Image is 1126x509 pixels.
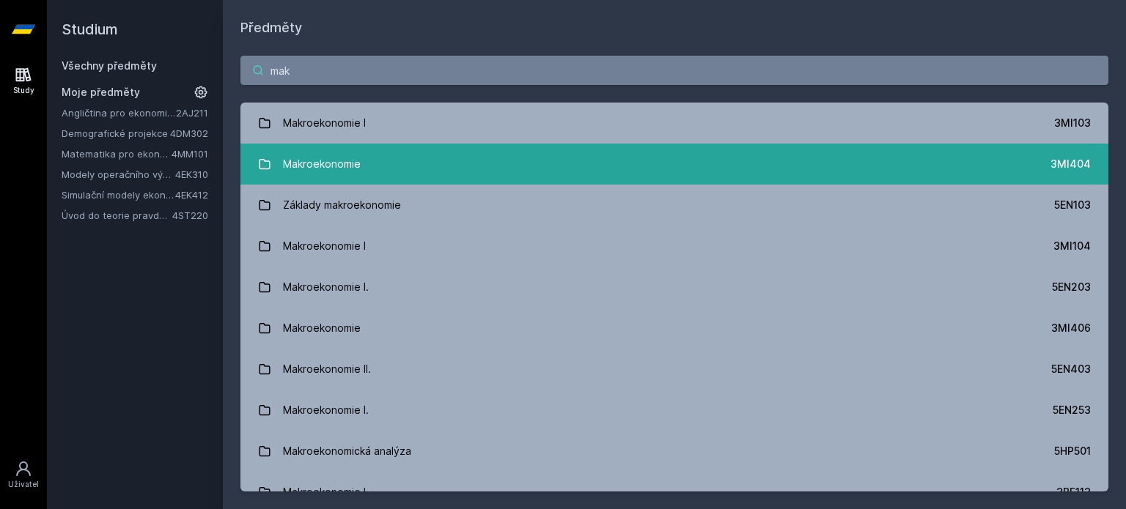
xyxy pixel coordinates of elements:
[240,103,1108,144] a: Makroekonomie I 3MI103
[240,185,1108,226] a: Základy makroekonomie 5EN103
[175,189,208,201] a: 4EK412
[240,226,1108,267] a: Makroekonomie I 3MI104
[13,85,34,96] div: Study
[62,187,175,202] a: Simulační modely ekonomických procesů
[176,107,208,119] a: 2AJ211
[283,354,371,384] div: Makroekonomie II.
[172,148,208,160] a: 4MM101
[3,453,44,497] a: Uživatel
[240,56,1108,85] input: Název nebo ident předmětu…
[283,231,366,261] div: Makroekonomie I
[62,167,175,182] a: Modely operačního výzkumu
[1051,362,1091,376] div: 5EN403
[62,105,176,120] a: Angličtina pro ekonomická studia 1 (B2/C1)
[3,59,44,103] a: Study
[1054,116,1091,130] div: 3MI103
[62,126,170,141] a: Demografické projekce
[240,144,1108,185] a: Makroekonomie 3MI404
[240,267,1108,308] a: Makroekonomie I. 5EN203
[62,146,172,161] a: Matematika pro ekonomy
[1053,239,1091,253] div: 3MI104
[283,149,361,179] div: Makroekonomie
[62,208,172,223] a: Úvod do teorie pravděpodobnosti a matematické statistiky
[62,59,157,72] a: Všechny předměty
[1054,198,1091,212] div: 5EN103
[1050,157,1091,171] div: 3MI404
[172,209,208,221] a: 4ST220
[283,108,366,138] div: Makroekonomie I
[283,395,369,425] div: Makroekonomie I.
[240,390,1108,431] a: Makroekonomie I. 5EN253
[283,190,401,220] div: Základy makroekonomie
[283,478,366,507] div: Makroekonomie I
[240,349,1108,390] a: Makroekonomie II. 5EN403
[175,168,208,180] a: 4EK310
[1053,403,1091,417] div: 5EN253
[240,431,1108,472] a: Makroekonomická analýza 5HP501
[240,308,1108,349] a: Makroekonomie 3MI406
[283,313,361,343] div: Makroekonomie
[1051,321,1091,335] div: 3MI406
[1052,280,1091,294] div: 5EN203
[283,436,411,466] div: Makroekonomická analýza
[1056,485,1091,499] div: 3BE113
[170,127,208,139] a: 4DM302
[8,479,39,490] div: Uživatel
[62,85,140,100] span: Moje předměty
[240,18,1108,38] h1: Předměty
[1054,444,1091,458] div: 5HP501
[283,272,369,302] div: Makroekonomie I.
